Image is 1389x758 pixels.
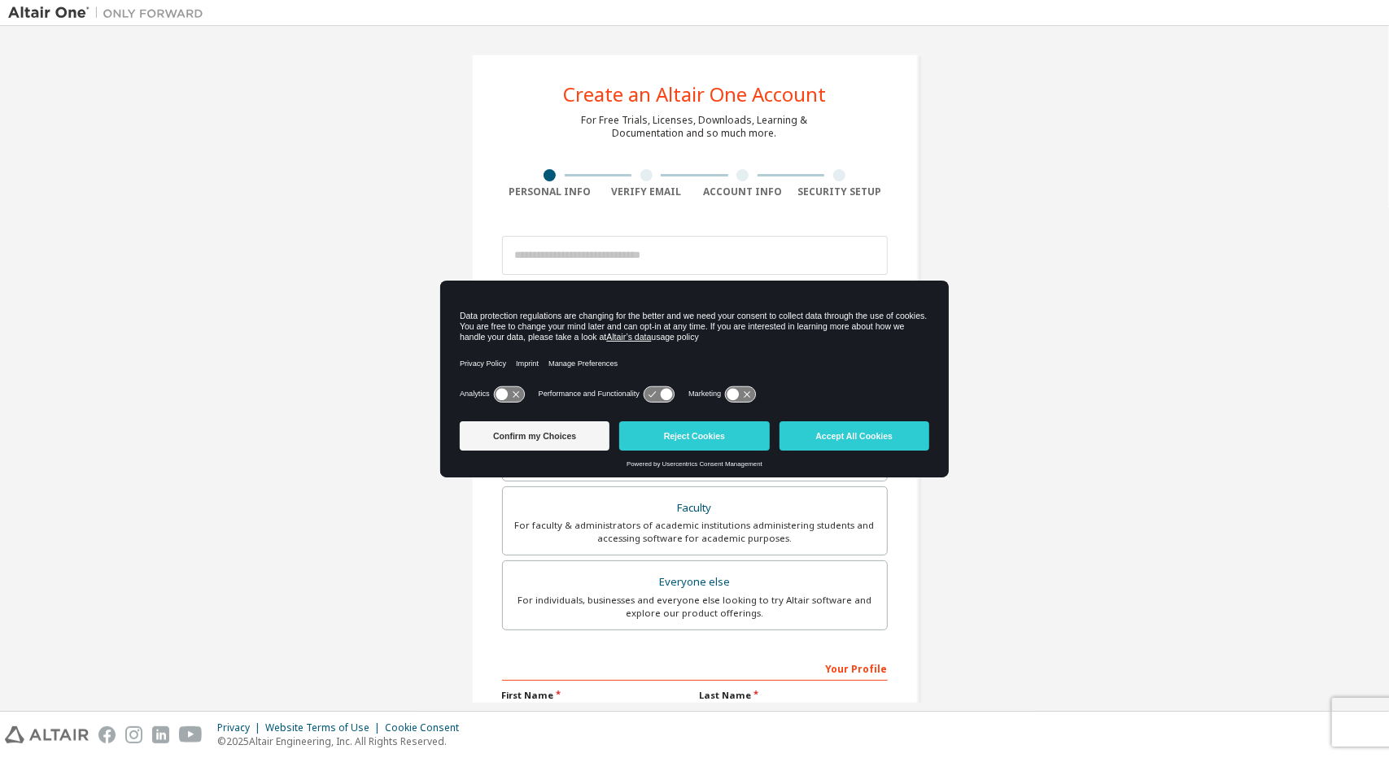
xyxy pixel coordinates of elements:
[265,721,385,734] div: Website Terms of Use
[582,114,808,140] div: For Free Trials, Licenses, Downloads, Learning & Documentation and so much more.
[217,721,265,734] div: Privacy
[791,185,888,198] div: Security Setup
[513,519,877,545] div: For faculty & administrators of academic institutions administering students and accessing softwa...
[5,726,89,743] img: altair_logo.svg
[513,571,877,594] div: Everyone else
[502,185,599,198] div: Personal Info
[502,655,888,681] div: Your Profile
[217,734,469,748] p: © 2025 Altair Engineering, Inc. All Rights Reserved.
[385,721,469,734] div: Cookie Consent
[8,5,212,21] img: Altair One
[179,726,203,743] img: youtube.svg
[502,689,690,702] label: First Name
[513,594,877,620] div: For individuals, businesses and everyone else looking to try Altair software and explore our prod...
[563,85,826,104] div: Create an Altair One Account
[700,689,888,702] label: Last Name
[125,726,142,743] img: instagram.svg
[598,185,695,198] div: Verify Email
[152,726,169,743] img: linkedin.svg
[98,726,116,743] img: facebook.svg
[513,497,877,520] div: Faculty
[695,185,792,198] div: Account Info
